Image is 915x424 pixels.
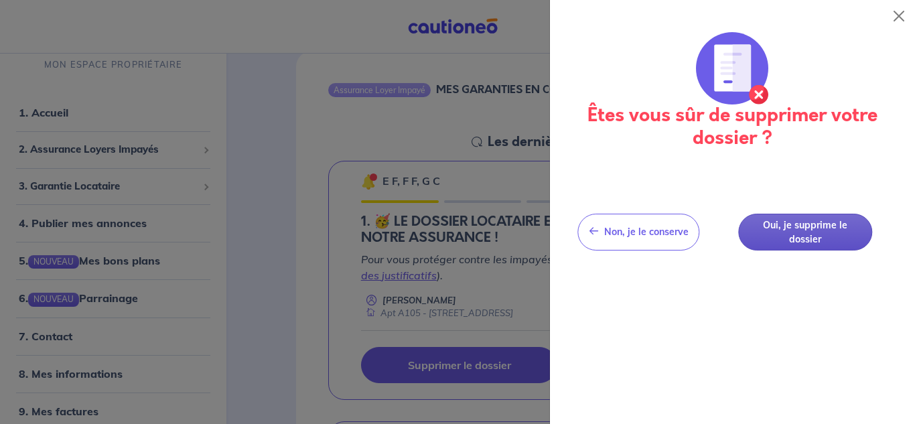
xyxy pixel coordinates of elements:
img: illu_annulation_contrat.svg [696,32,768,104]
button: Oui, je supprime le dossier [738,214,872,251]
h3: Êtes vous sûr de supprimer votre dossier ? [566,104,899,149]
button: Non, je le conserve [578,214,700,251]
button: Close [888,5,910,27]
span: Non, je le conserve [604,226,689,238]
